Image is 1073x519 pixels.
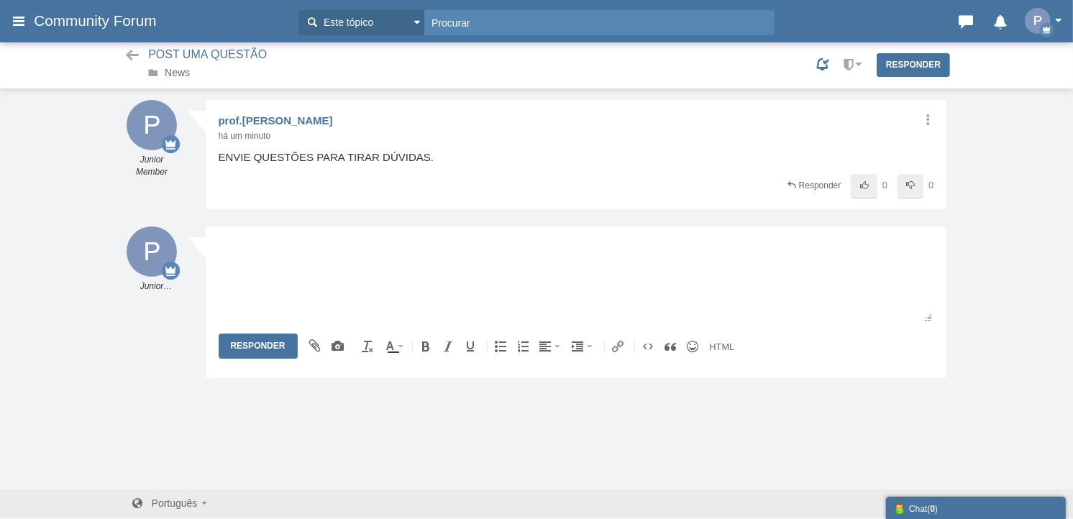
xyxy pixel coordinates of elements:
[785,180,841,192] a: Responder
[535,336,566,357] div: Align
[893,500,1059,515] div: Chat
[123,154,181,178] em: Junior Member
[34,8,291,34] a: Community Forum
[298,10,424,35] button: Este tópico
[927,504,938,514] span: ( )
[320,15,373,30] span: Este tópico
[705,336,739,357] div: Source code
[380,336,406,357] div: Text color
[438,336,459,357] div: Italic
[165,67,190,78] a: News
[219,150,934,166] div: ENVIE QUESTÕES PARA TIRAR DÚVIDAS.
[219,334,298,359] input: Responder
[660,336,681,357] div: Quote
[123,280,181,293] em: Junior Member
[152,497,198,509] span: Português
[930,504,935,514] strong: 0
[211,231,941,325] iframe: Área de texto formatado. Pressione ALT-F9 para exibir o menu, ALT-F10 para exibir a barra de ferr...
[460,336,481,357] div: Underline
[541,388,588,403] iframe: X Post Button
[630,336,659,357] div: Insert code
[513,336,534,357] div: Numbered list
[567,336,598,357] div: Indent
[600,336,629,357] div: Insert Link (Ctrl+K)
[485,388,534,403] iframe: fb:share_button Facebook Social Plugin
[483,336,511,357] div: Bullet list
[877,53,950,76] a: Responder
[928,180,933,190] span: 0
[219,114,333,127] a: prof.[PERSON_NAME]
[219,131,271,141] time: Ago 25, 2025 09:41
[148,48,267,60] span: POST UMA QUESTÃO
[34,12,167,29] span: Community Forum
[682,336,703,357] div: Insert Emoji
[799,180,841,190] span: Responder
[882,180,887,190] span: 0
[127,226,177,277] img: 9oLWczAAAABklEQVQDAMugK4hbRalyAAAAAElFTkSuQmCC
[408,336,437,357] div: Bold
[1025,8,1051,34] img: 9oLWczAAAABklEQVQDAMugK4hbRalyAAAAAElFTkSuQmCC
[424,10,775,35] input: Procurar
[127,100,177,150] img: 9oLWczAAAABklEQVQDAMugK4hbRalyAAAAAElFTkSuQmCC
[357,336,378,357] div: Clear formatting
